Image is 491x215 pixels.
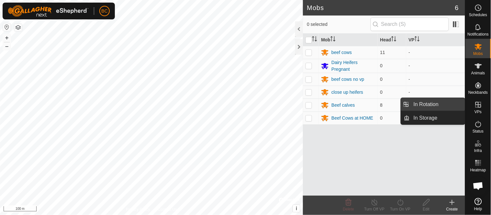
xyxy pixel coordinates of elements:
p-sorticon: Activate to sort [415,37,420,42]
span: Schedules [469,13,487,17]
h2: Mobs [307,4,455,12]
button: – [3,42,11,50]
span: 8 [380,102,383,108]
span: 0 selected [307,21,370,28]
span: 0 [380,63,383,68]
input: Search (S) [371,17,449,31]
span: In Rotation [414,101,439,108]
span: Infra [474,149,482,153]
div: Create [439,206,465,212]
span: Mobs [474,52,483,56]
span: Neckbands [468,91,488,94]
span: 11 [380,50,385,55]
div: Beef Cows at HOME [331,115,373,122]
p-sorticon: Activate to sort [391,37,396,42]
div: beef cows [331,49,352,56]
button: Map Layers [14,24,22,31]
a: Help [465,195,491,213]
span: Help [474,207,482,211]
img: Gallagher Logo [8,5,89,17]
button: + [3,34,11,42]
div: beef cows no vp [331,76,364,83]
span: 0 [380,115,383,121]
span: Notifications [468,32,489,36]
span: BC [101,8,107,15]
button: i [293,205,300,212]
div: Beef calves [331,102,355,109]
th: VP [406,34,465,46]
span: VPs [474,110,482,114]
button: Reset Map [3,23,11,31]
a: In Rotation [410,98,465,111]
a: Contact Us [158,207,177,212]
div: Dairy Heifers Pregnant [331,59,375,73]
th: Head [378,34,406,46]
span: 0 [380,90,383,95]
td: - [406,59,465,73]
td: - [406,86,465,99]
span: Status [473,129,484,133]
div: Open chat [469,176,488,196]
span: Delete [343,207,354,211]
li: In Storage [401,112,465,124]
div: Turn Off VP [362,206,387,212]
p-sorticon: Activate to sort [312,37,317,42]
span: Heatmap [470,168,486,172]
a: In Storage [410,112,465,124]
span: 6 [455,3,459,13]
div: Turn On VP [387,206,413,212]
th: Mob [318,34,377,46]
div: close up heifers [331,89,363,96]
p-sorticon: Activate to sort [330,37,336,42]
span: In Storage [414,114,438,122]
td: - [406,46,465,59]
span: 0 [380,77,383,82]
a: Privacy Policy [126,207,150,212]
li: In Rotation [401,98,465,111]
span: i [296,206,297,211]
span: Animals [471,71,485,75]
td: - [406,73,465,86]
div: Edit [413,206,439,212]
